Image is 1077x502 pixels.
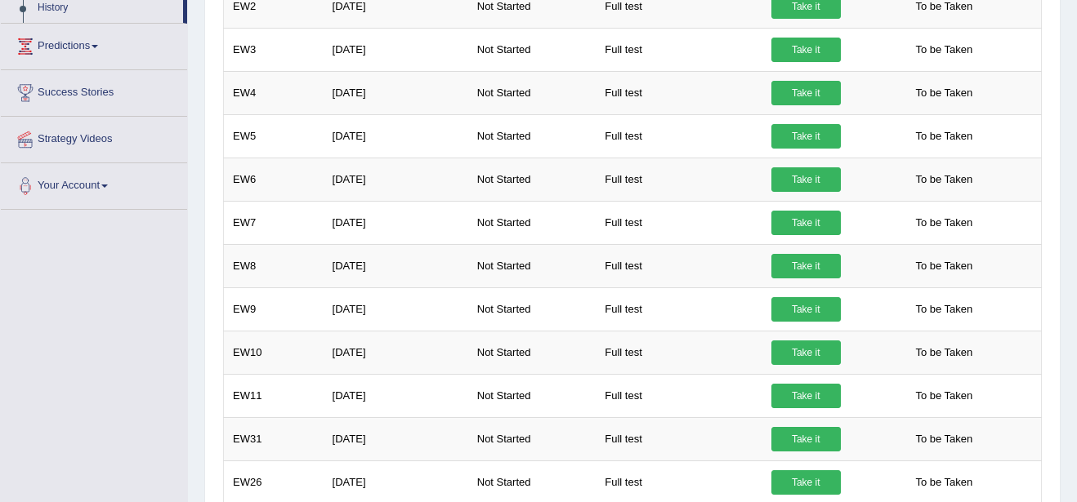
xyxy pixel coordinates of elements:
[224,244,324,287] td: EW8
[907,470,981,495] span: To be Taken
[324,244,468,287] td: [DATE]
[224,287,324,331] td: EW9
[224,201,324,244] td: EW7
[468,201,597,244] td: Not Started
[771,340,841,365] a: Take it
[224,71,324,114] td: EW4
[1,24,187,64] a: Predictions
[1,117,187,158] a: Strategy Videos
[468,28,597,71] td: Not Started
[907,427,981,451] span: To be Taken
[468,331,597,374] td: Not Started
[224,28,324,71] td: EW3
[468,287,597,331] td: Not Started
[596,71,762,114] td: Full test
[324,114,468,158] td: [DATE]
[596,331,762,374] td: Full test
[224,417,324,460] td: EW31
[224,374,324,417] td: EW11
[771,297,841,322] a: Take it
[324,417,468,460] td: [DATE]
[324,158,468,201] td: [DATE]
[596,114,762,158] td: Full test
[907,254,981,278] span: To be Taken
[771,124,841,149] a: Take it
[468,244,597,287] td: Not Started
[907,211,981,235] span: To be Taken
[771,81,841,105] a: Take it
[224,158,324,201] td: EW6
[468,417,597,460] td: Not Started
[771,254,841,278] a: Take it
[468,71,597,114] td: Not Started
[1,163,187,204] a: Your Account
[907,124,981,149] span: To be Taken
[771,427,841,451] a: Take it
[596,287,762,331] td: Full test
[771,384,841,408] a: Take it
[324,201,468,244] td: [DATE]
[468,374,597,417] td: Not Started
[468,114,597,158] td: Not Started
[907,38,981,62] span: To be Taken
[324,28,468,71] td: [DATE]
[324,331,468,374] td: [DATE]
[324,287,468,331] td: [DATE]
[596,158,762,201] td: Full test
[224,114,324,158] td: EW5
[907,384,981,408] span: To be Taken
[324,71,468,114] td: [DATE]
[596,201,762,244] td: Full test
[468,158,597,201] td: Not Started
[771,167,841,192] a: Take it
[907,81,981,105] span: To be Taken
[596,28,762,71] td: Full test
[771,38,841,62] a: Take it
[907,297,981,322] span: To be Taken
[324,374,468,417] td: [DATE]
[596,417,762,460] td: Full test
[596,374,762,417] td: Full test
[771,470,841,495] a: Take it
[907,167,981,192] span: To be Taken
[907,340,981,365] span: To be Taken
[771,211,841,235] a: Take it
[224,331,324,374] td: EW10
[596,244,762,287] td: Full test
[1,70,187,111] a: Success Stories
